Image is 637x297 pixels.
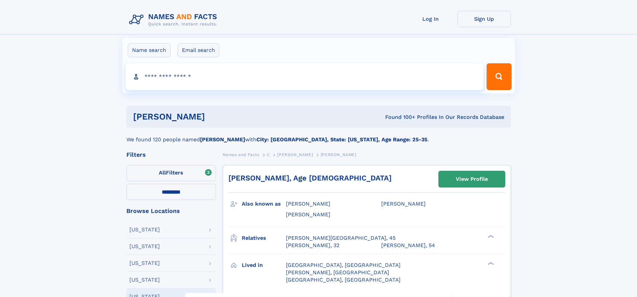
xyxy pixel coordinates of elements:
span: [GEOGRAPHIC_DATA], [GEOGRAPHIC_DATA] [286,262,401,268]
span: [PERSON_NAME] [277,152,313,157]
div: Browse Locations [126,208,216,214]
a: Sign Up [457,11,511,27]
a: [PERSON_NAME], 54 [381,242,435,249]
div: ❯ [486,261,494,266]
div: Found 100+ Profiles In Our Records Database [295,114,504,121]
input: search input [126,63,484,90]
label: Name search [128,43,171,57]
button: Search Button [487,63,511,90]
a: Log In [404,11,457,27]
span: [PERSON_NAME], [GEOGRAPHIC_DATA] [286,269,389,276]
span: [GEOGRAPHIC_DATA], [GEOGRAPHIC_DATA] [286,277,401,283]
a: [PERSON_NAME], Age [DEMOGRAPHIC_DATA] [228,174,392,182]
span: [PERSON_NAME] [286,201,330,207]
div: [US_STATE] [129,277,160,283]
h3: Lived in [242,259,286,271]
h3: Also known as [242,198,286,210]
div: ❯ [486,234,494,238]
a: [PERSON_NAME], 32 [286,242,339,249]
div: Filters [126,152,216,158]
span: [PERSON_NAME] [321,152,356,157]
div: [US_STATE] [129,244,160,249]
a: [PERSON_NAME] [277,150,313,159]
div: View Profile [456,171,488,187]
h3: Relatives [242,232,286,244]
span: All [159,169,166,176]
div: [US_STATE] [129,261,160,266]
span: [PERSON_NAME] [286,211,330,218]
a: Names and Facts [223,150,259,159]
span: C [267,152,270,157]
a: [PERSON_NAME][GEOGRAPHIC_DATA], 45 [286,234,396,242]
label: Email search [178,43,219,57]
div: We found 120 people named with . [126,128,511,144]
img: Logo Names and Facts [126,11,223,29]
b: City: [GEOGRAPHIC_DATA], State: [US_STATE], Age Range: 25-35 [256,136,427,143]
span: [PERSON_NAME] [381,201,426,207]
a: C [267,150,270,159]
label: Filters [126,165,216,181]
a: View Profile [439,171,505,187]
div: [US_STATE] [129,227,160,232]
b: [PERSON_NAME] [200,136,245,143]
h1: [PERSON_NAME] [133,113,295,121]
